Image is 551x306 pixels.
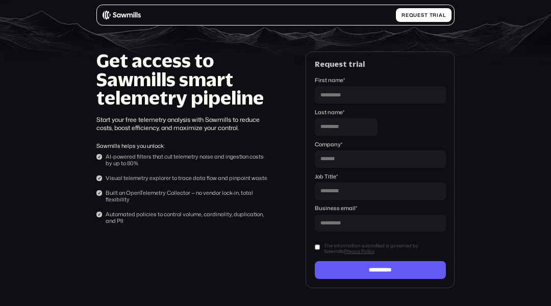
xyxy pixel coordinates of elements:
div: Visual telemetry explorer to trace data flow and pinpoint waste [106,175,268,182]
span: t [424,12,428,18]
a: Requesttrial [396,8,452,22]
span: a [439,12,443,18]
span: Company [315,140,341,148]
span: s [421,12,424,18]
span: u [413,12,417,18]
div: Start your free telemetry analysis with Sawmills to reduce costs, boost efficiency, and maximize ... [96,116,268,132]
span: e [406,12,409,18]
div: Sawmills helps you unlock: [96,143,268,149]
span: i [437,12,439,18]
span: Business email [315,204,356,212]
span: e [417,12,421,18]
span: Last name [315,108,343,116]
div: AI-powered filters that cut telemetry noise and ingestion costs by up to 80% [106,154,268,167]
span: First name [315,76,343,84]
h1: Get access to Sawmills smart telemetry pipeline [96,52,268,107]
span: R [402,12,406,18]
span: q [409,12,414,18]
span: The information submitted is governed by Sawmills . [324,243,445,254]
span: Job Title [315,172,336,180]
input: The information submitted is governed by SawmillsPrivacy Policy. [315,244,320,250]
div: Automated policies to control volume, cardinality, duplication, and PII [106,211,268,224]
a: Privacy Policy [344,248,374,254]
span: r [433,12,437,18]
div: Request trial [315,60,446,68]
div: Built on OpenTelemetry Collector — no vendor lock-in, total flexibility [106,190,268,203]
span: l [443,12,446,18]
span: t [430,12,433,18]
